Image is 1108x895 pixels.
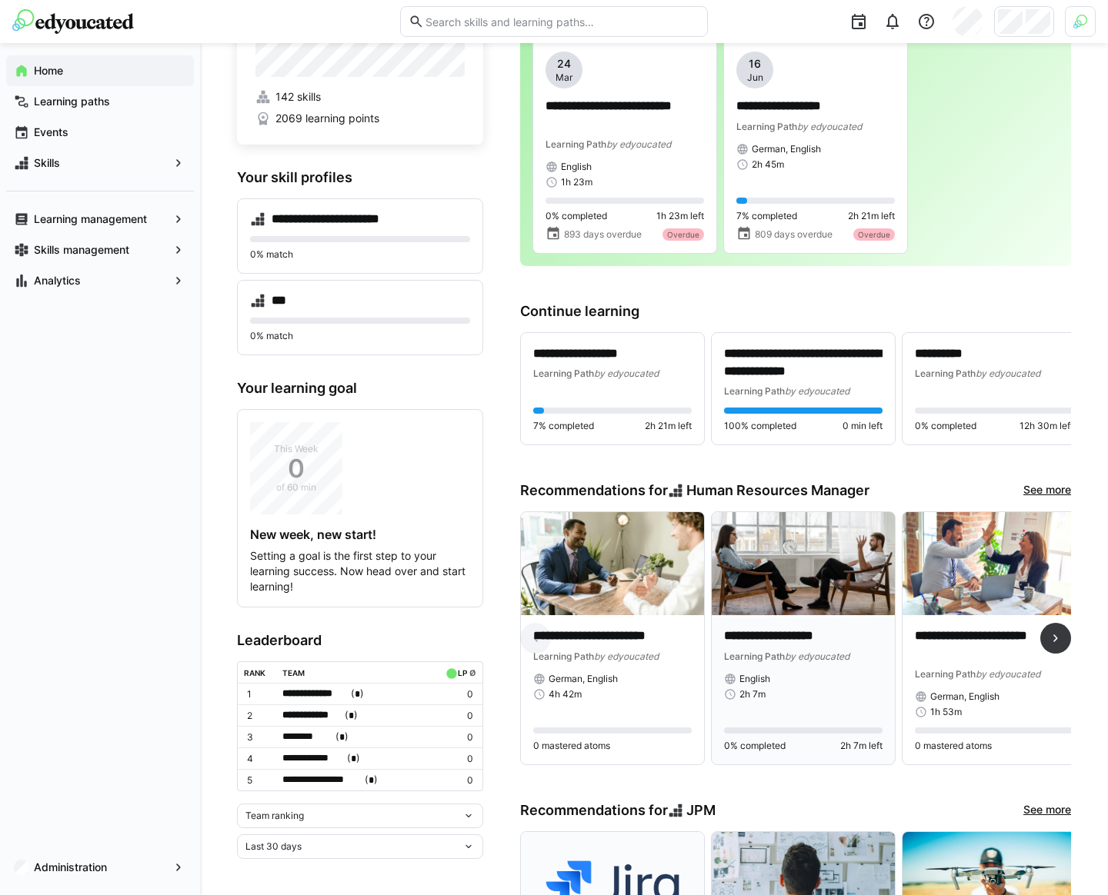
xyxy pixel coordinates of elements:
h4: New week, new start! [250,527,470,542]
span: Learning Path [736,121,797,132]
a: See more [1023,802,1071,819]
span: by edyoucated [785,650,849,662]
span: 2h 21m left [645,420,692,432]
span: 0% completed [724,740,786,752]
span: 0 min left [843,420,883,432]
span: Last 30 days [245,840,302,853]
span: 100% completed [724,420,796,432]
span: English [561,161,592,173]
span: 893 days overdue [564,228,642,241]
img: image [521,512,704,615]
span: 2h 21m left [848,210,895,222]
p: 0 [442,710,473,722]
input: Search skills and learning paths… [424,15,699,28]
span: 2h 7m [739,688,766,700]
p: 0% match [250,248,470,261]
span: 2h 7m left [840,740,883,752]
span: by edyoucated [976,368,1040,379]
img: image [903,512,1086,615]
p: 3 [247,731,270,744]
span: by edyoucated [606,138,671,150]
span: by edyoucated [797,121,862,132]
div: LP [458,668,467,677]
span: ( ) [345,707,358,724]
p: 0 [442,753,473,765]
span: Learning Path [724,650,785,662]
span: Jun [747,72,763,84]
span: Learning Path [915,668,976,680]
h3: Continue learning [520,303,1071,320]
span: ( ) [335,729,349,745]
p: 1 [247,688,270,700]
span: Learning Path [724,385,785,397]
p: 0% match [250,330,470,342]
span: by edyoucated [976,668,1040,680]
span: 1h 53m [930,706,962,718]
h3: Your learning goal [237,380,483,397]
div: Overdue [662,228,704,241]
span: Mar [556,72,572,84]
span: 0% completed [546,210,607,222]
p: 5 [247,774,270,787]
span: English [739,673,770,685]
span: ( ) [365,772,378,788]
span: 7% completed [736,210,797,222]
span: 142 skills [275,89,321,105]
span: 0 mastered atoms [533,740,610,752]
span: Team ranking [245,810,304,822]
span: 1h 23m [561,176,592,188]
span: 7% completed [533,420,594,432]
h3: Your skill profiles [237,169,483,186]
span: ( ) [347,750,360,767]
span: by edyoucated [594,368,659,379]
span: 24 [557,56,571,72]
a: ø [469,665,476,678]
span: 0 mastered atoms [915,740,992,752]
span: 2069 learning points [275,111,379,126]
div: Team [282,668,305,677]
h3: Recommendations for [520,802,716,819]
h3: Recommendations for [520,482,869,499]
img: image [712,512,895,615]
span: Learning Path [915,368,976,379]
p: Setting a goal is the first step to your learning success. Now head over and start learning! [250,548,470,594]
span: 4h 42m [549,688,582,700]
div: Rank [244,668,265,677]
span: 2h 45m [752,158,784,171]
span: ( ) [351,686,364,702]
h3: Leaderboard [237,632,483,649]
div: Overdue [853,228,895,241]
span: Human Resources Manager [686,482,869,499]
span: by edyoucated [594,650,659,662]
p: 4 [247,753,270,765]
span: 809 days overdue [755,228,833,241]
span: 16 [749,56,761,72]
p: 0 [442,731,473,744]
span: German, English [752,143,821,155]
span: by edyoucated [785,385,849,397]
span: 1h 23m left [656,210,704,222]
span: JPM [686,802,716,819]
span: 12h 30m left [1020,420,1073,432]
span: German, English [930,690,1000,703]
span: Learning Path [533,650,594,662]
p: 0 [442,688,473,700]
span: Learning Path [533,368,594,379]
a: See more [1023,482,1071,499]
span: German, English [549,673,618,685]
p: 2 [247,710,270,722]
a: 142 skills [255,89,465,105]
p: 0 [442,774,473,787]
span: 0% completed [915,420,976,432]
span: Learning Path [546,138,606,150]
